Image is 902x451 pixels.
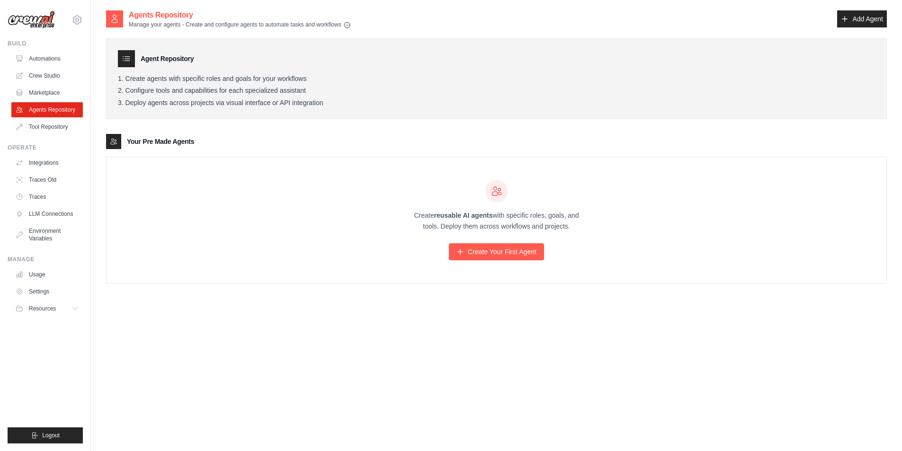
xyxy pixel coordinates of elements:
[11,85,83,100] a: Marketplace
[11,119,83,134] a: Tool Repository
[118,87,875,95] li: Configure tools and capabilities for each specialized assistant
[11,68,83,83] a: Crew Studio
[449,243,544,260] a: Create Your First Agent
[127,137,194,146] h3: Your Pre Made Agents
[8,427,83,443] button: Logout
[11,284,83,299] a: Settings
[11,223,83,246] a: Environment Variables
[11,206,83,221] a: LLM Connections
[8,144,83,151] div: Operate
[118,99,875,107] li: Deploy agents across projects via visual interface or API integration
[11,172,83,187] a: Traces Old
[129,21,351,29] p: Manage your agents - Create and configure agents to automate tasks and workflows
[11,51,83,66] a: Automations
[42,432,60,439] span: Logout
[8,11,55,29] img: Logo
[11,189,83,204] a: Traces
[8,256,83,263] div: Manage
[406,210,588,232] p: Create with specific roles, goals, and tools. Deploy them across workflows and projects.
[129,9,351,21] h2: Agents Repository
[434,212,492,219] strong: reusable AI agents
[29,305,56,312] span: Resources
[118,75,875,83] li: Create agents with specific roles and goals for your workflows
[837,10,887,27] a: Add Agent
[11,301,83,316] button: Resources
[11,267,83,282] a: Usage
[11,155,83,170] a: Integrations
[141,54,194,63] h3: Agent Repository
[8,40,83,47] div: Build
[11,102,83,117] a: Agents Repository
